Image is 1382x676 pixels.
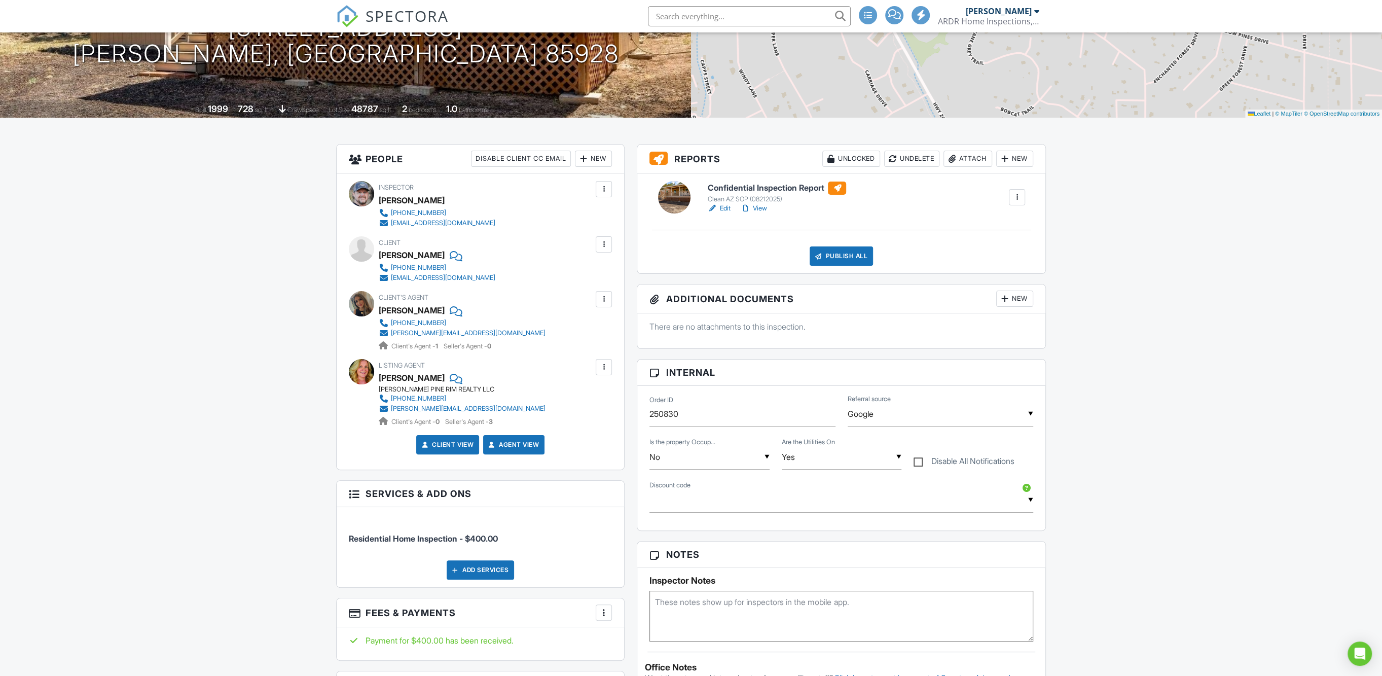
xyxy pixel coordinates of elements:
span: Residential Home Inspection - $400.00 [349,533,498,544]
div: Open Intercom Messenger [1348,642,1372,666]
h3: Additional Documents [637,284,1045,313]
a: [PHONE_NUMBER] [379,394,545,404]
a: View [740,203,767,214]
a: [PERSON_NAME] [379,303,445,318]
div: [PERSON_NAME] [966,6,1032,16]
div: Payment for $400.00 has been received. [349,635,612,646]
a: [PERSON_NAME][EMAIL_ADDRESS][DOMAIN_NAME] [379,404,545,414]
div: [PHONE_NUMBER] [391,319,446,327]
div: New [996,151,1033,167]
div: ARDR Home Inspections, LLC. [938,16,1039,26]
span: bathrooms [459,106,488,114]
span: bedrooms [409,106,437,114]
div: 1.0 [446,103,457,114]
span: sq.ft. [380,106,392,114]
h3: Services & Add ons [337,481,624,507]
label: Order ID [649,396,673,405]
a: [PHONE_NUMBER] [379,263,495,273]
h5: Inspector Notes [649,576,1033,586]
span: sq. ft. [255,106,269,114]
a: [EMAIL_ADDRESS][DOMAIN_NAME] [379,273,495,283]
h3: People [337,145,624,173]
div: [EMAIL_ADDRESS][DOMAIN_NAME] [391,274,495,282]
div: 1999 [208,103,228,114]
div: [PHONE_NUMBER] [391,264,446,272]
h3: Internal [637,360,1045,386]
label: Are the Utilities On [782,438,835,447]
span: Client's Agent - [391,418,441,425]
span: Seller's Agent - [444,342,491,350]
span: Listing Agent [379,362,425,369]
div: 2 [402,103,407,114]
a: © MapTiler [1275,111,1302,117]
div: [PHONE_NUMBER] [391,395,446,403]
div: Undelete [884,151,939,167]
strong: 1 [435,342,438,350]
span: Inspector [379,184,414,191]
a: Leaflet [1248,111,1270,117]
div: Publish All [810,246,873,266]
strong: 0 [487,342,491,350]
img: The Best Home Inspection Software - Spectora [336,5,358,27]
span: Lot Size [329,106,350,114]
strong: 0 [435,418,440,425]
span: SPECTORA [366,5,449,26]
a: [EMAIL_ADDRESS][DOMAIN_NAME] [379,218,495,228]
h1: [STREET_ADDRESS] [PERSON_NAME], [GEOGRAPHIC_DATA] 85928 [72,14,619,68]
a: Confidential Inspection Report Clean AZ SOP (08212025) [707,182,846,204]
div: [PERSON_NAME] PINE RIM REALTY LLC [379,385,554,394]
span: Client [379,239,401,246]
div: Add Services [447,560,514,580]
label: Disable All Notifications [914,456,1014,469]
div: New [575,151,612,167]
a: © OpenStreetMap contributors [1304,111,1379,117]
span: Seller's Agent - [445,418,493,425]
a: [PERSON_NAME] [379,370,445,385]
div: 728 [238,103,253,114]
h3: Reports [637,145,1045,173]
a: Agent View [487,440,539,450]
a: Client View [420,440,474,450]
a: [PERSON_NAME][EMAIL_ADDRESS][DOMAIN_NAME] [379,328,545,338]
div: 48787 [351,103,378,114]
div: New [996,291,1033,307]
div: Attach [943,151,992,167]
div: [PERSON_NAME][EMAIL_ADDRESS][DOMAIN_NAME] [391,405,545,413]
label: Discount code [649,481,690,490]
input: Search everything... [648,6,851,26]
span: crawlspace [287,106,319,114]
h3: Fees & Payments [337,598,624,627]
a: SPECTORA [336,14,449,35]
div: [PHONE_NUMBER] [391,209,446,217]
div: Clean AZ SOP (08212025) [707,195,846,203]
li: Service: Residential Home Inspection [349,515,612,552]
div: [PERSON_NAME] [379,247,445,263]
a: [PHONE_NUMBER] [379,318,545,328]
a: Edit [707,203,730,214]
div: Office Notes [645,662,1038,672]
h6: Confidential Inspection Report [707,182,846,195]
a: [PHONE_NUMBER] [379,208,495,218]
div: Disable Client CC Email [471,151,571,167]
div: [EMAIL_ADDRESS][DOMAIN_NAME] [391,219,495,227]
span: Built [195,106,206,114]
strong: 3 [489,418,493,425]
div: [PERSON_NAME][EMAIL_ADDRESS][DOMAIN_NAME] [391,329,545,337]
span: Client's Agent - [391,342,440,350]
label: Is the property Occupied? [649,438,715,447]
span: | [1272,111,1274,117]
div: [PERSON_NAME] [379,193,445,208]
span: Client's Agent [379,294,428,301]
p: There are no attachments to this inspection. [649,321,1033,332]
label: Referral source [848,395,891,404]
div: Unlocked [822,151,880,167]
h3: Notes [637,542,1045,568]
